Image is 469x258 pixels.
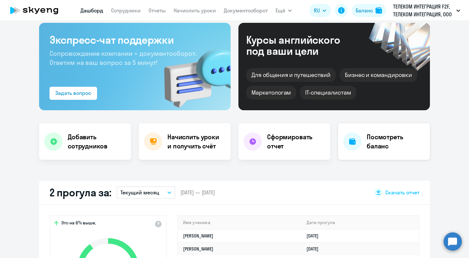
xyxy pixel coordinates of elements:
[50,49,197,67] span: Сопровождение компании + документооборот. Ответим на ваш вопрос за 5 минут!
[121,189,159,196] p: Текущий месяц
[267,132,325,151] h4: Сформировать отчет
[50,87,97,100] button: Задать вопрос
[155,37,231,110] img: bg-img
[301,216,419,229] th: Дата прогула
[390,3,463,18] button: ТЕЛЕКОМ ИНТЕГРАЦИЯ F2F, ТЕЛЕКОМ ИНТЕГРАЦИЯ, ООО
[393,3,454,18] p: ТЕЛЕКОМ ИНТЕГРАЦИЯ F2F, ТЕЛЕКОМ ИНТЕГРАЦИЯ, ООО
[376,7,382,14] img: balance
[117,186,175,199] button: Текущий месяц
[306,246,324,252] a: [DATE]
[183,233,213,239] a: [PERSON_NAME]
[367,132,425,151] h4: Посмотреть баланс
[246,34,358,56] div: Курсы английского под ваши цели
[340,68,417,82] div: Бизнес и командировки
[149,7,166,14] a: Отчеты
[300,86,356,99] div: IT-специалистам
[68,132,126,151] h4: Добавить сотрудников
[246,86,296,99] div: Маркетологам
[246,68,336,82] div: Для общения и путешествий
[276,4,292,17] button: Ещё
[385,189,419,196] span: Скачать отчет
[183,246,213,252] a: [PERSON_NAME]
[167,132,224,151] h4: Начислить уроки и получить счёт
[80,7,103,14] a: Дашборд
[111,7,141,14] a: Сотрудники
[180,189,215,196] span: [DATE] — [DATE]
[314,7,320,14] span: RU
[352,4,386,17] button: Балансbalance
[178,216,301,229] th: Имя ученика
[224,7,268,14] a: Документооборот
[276,7,285,14] span: Ещё
[61,220,96,228] span: Это на 6% выше,
[356,7,373,14] div: Баланс
[306,233,324,239] a: [DATE]
[50,186,111,199] h2: 2 прогула за:
[50,33,220,46] h3: Экспресс-чат поддержки
[174,7,216,14] a: Начислить уроки
[309,4,331,17] button: RU
[55,89,91,97] div: Задать вопрос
